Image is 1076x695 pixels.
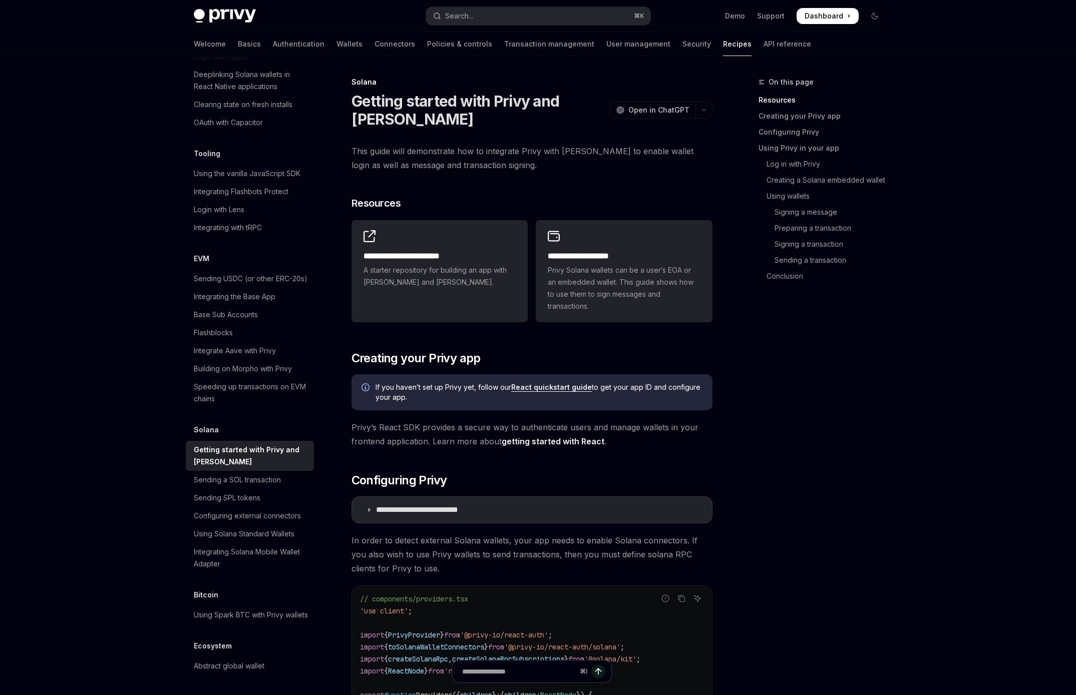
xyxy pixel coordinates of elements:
[548,630,552,639] span: ;
[186,471,314,489] a: Sending a SOL transaction
[568,654,584,663] span: from
[564,654,568,663] span: }
[504,642,620,651] span: '@privy-io/react-auth/solana'
[194,660,264,672] div: Abstract global wallet
[759,220,891,236] a: Preparing a transaction
[186,219,314,237] a: Integrating with tRPC
[659,592,672,605] button: Report incorrect code
[511,383,592,392] a: React quickstart guide
[194,186,288,198] div: Integrating Flashbots Protect
[351,420,712,448] span: Privy’s React SDK provides a secure way to authenticate users and manage wallets in your frontend...
[725,11,745,21] a: Demo
[194,363,292,375] div: Building on Morpho with Privy
[186,441,314,471] a: Getting started with Privy and [PERSON_NAME]
[336,32,363,56] a: Wallets
[351,472,447,488] span: Configuring Privy
[452,654,564,663] span: createSolanaRpcSubscriptions
[408,606,412,615] span: ;
[186,543,314,573] a: Integrating Solana Mobile Wallet Adapter
[186,201,314,219] a: Login with Lens
[186,96,314,114] a: Clearing state on fresh installs
[194,168,300,180] div: Using the vanilla JavaScript SDK
[723,32,752,56] a: Recipes
[238,32,261,56] a: Basics
[186,507,314,525] a: Configuring external connectors
[360,654,384,663] span: import
[186,342,314,360] a: Integrate Aave with Privy
[186,165,314,183] a: Using the vanilla JavaScript SDK
[427,32,492,56] a: Policies & controls
[194,148,220,160] h5: Tooling
[759,188,891,204] a: Using wallets
[362,383,372,393] svg: Info
[502,436,604,447] a: getting started with React
[757,11,785,21] a: Support
[351,350,481,366] span: Creating your Privy app
[360,630,384,639] span: import
[194,424,219,436] h5: Solana
[194,528,294,540] div: Using Solana Standard Wallets
[194,474,281,486] div: Sending a SOL transaction
[759,92,891,108] a: Resources
[682,32,711,56] a: Security
[388,630,440,639] span: PrivyProvider
[194,510,301,522] div: Configuring external connectors
[194,640,232,652] h5: Ecosystem
[444,630,460,639] span: from
[186,270,314,288] a: Sending USDC (or other ERC-20s)
[375,32,415,56] a: Connectors
[351,144,712,172] span: This guide will demonstrate how to integrate Privy with [PERSON_NAME] to enable wallet login as w...
[351,533,712,575] span: In order to detect external Solana wallets, your app needs to enable Solana connectors. If you al...
[606,32,670,56] a: User management
[769,76,814,88] span: On this page
[194,273,307,285] div: Sending USDC (or other ERC-20s)
[620,642,624,651] span: ;
[194,253,209,265] h5: EVM
[186,378,314,408] a: Speeding up transactions on EVM chains
[759,108,891,124] a: Creating your Privy app
[384,654,388,663] span: {
[426,7,650,25] button: Open search
[194,345,276,357] div: Integrate Aave with Privy
[360,594,468,603] span: // components/providers.tsx
[351,196,401,210] span: Resources
[194,99,292,111] div: Clearing state on fresh installs
[194,609,308,621] div: Using Spark BTC with Privy wallets
[764,32,811,56] a: API reference
[484,642,488,651] span: }
[194,291,275,303] div: Integrating the Base App
[445,10,473,22] div: Search...
[591,664,605,678] button: Send message
[759,268,891,284] a: Conclusion
[194,9,256,23] img: dark logo
[186,657,314,675] a: Abstract global wallet
[273,32,324,56] a: Authentication
[759,204,891,220] a: Signing a message
[186,489,314,507] a: Sending SPL tokens
[384,642,388,651] span: {
[351,77,712,87] div: Solana
[797,8,859,24] a: Dashboard
[186,306,314,324] a: Base Sub Accounts
[536,220,712,322] a: **** **** **** *****Privy Solana wallets can be a user’s EOA or an embedded wallet. This guide sh...
[610,102,695,119] button: Open in ChatGPT
[194,327,233,339] div: Flashblocks
[360,642,384,651] span: import
[675,592,688,605] button: Copy the contents from the code block
[488,642,504,651] span: from
[360,606,408,615] span: 'use client'
[186,525,314,543] a: Using Solana Standard Wallets
[691,592,704,605] button: Ask AI
[460,630,548,639] span: '@privy-io/react-auth'
[194,117,263,129] div: OAuth with Capacitor
[194,546,308,570] div: Integrating Solana Mobile Wallet Adapter
[186,606,314,624] a: Using Spark BTC with Privy wallets
[462,660,576,682] input: Ask a question...
[351,92,606,128] h1: Getting started with Privy and [PERSON_NAME]
[194,492,260,504] div: Sending SPL tokens
[376,382,702,402] span: If you haven’t set up Privy yet, follow our to get your app ID and configure your app.
[448,654,452,663] span: ,
[867,8,883,24] button: Toggle dark mode
[759,140,891,156] a: Using Privy in your app
[440,630,444,639] span: }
